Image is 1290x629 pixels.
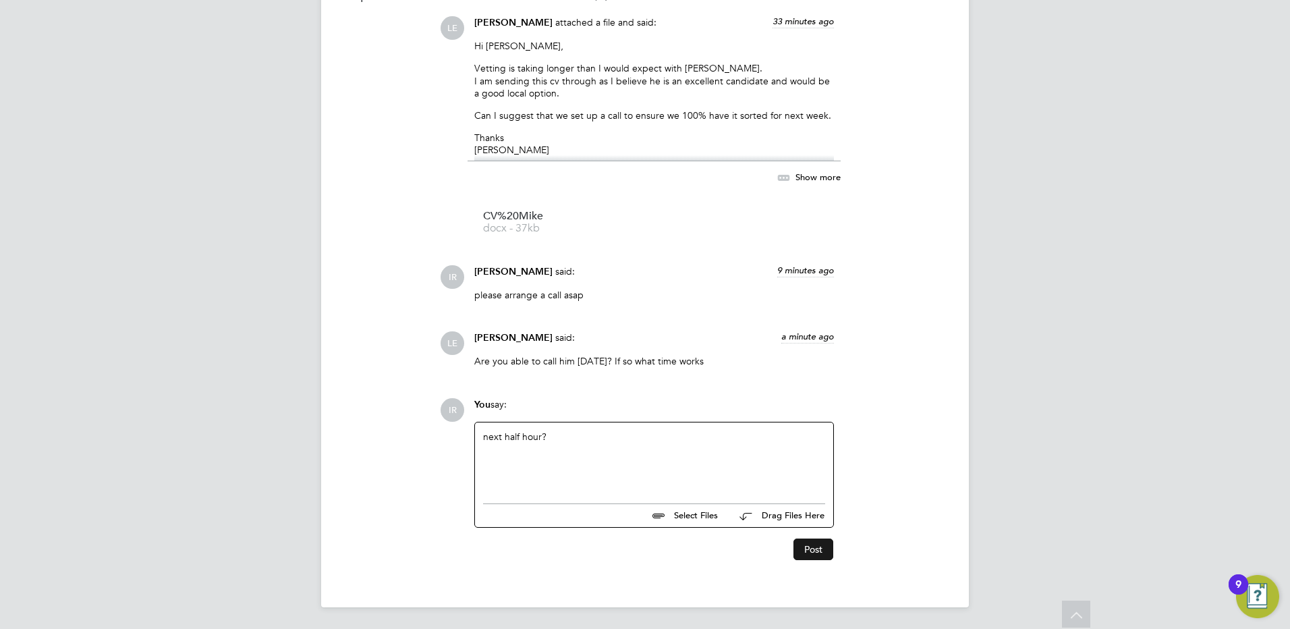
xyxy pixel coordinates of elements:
span: 9 minutes ago [777,265,834,276]
span: IR [441,398,464,422]
span: LE [441,16,464,40]
span: attached a file and said: [555,16,656,28]
span: said: [555,331,575,344]
p: please arrange a call asap [474,289,834,301]
span: [PERSON_NAME] [474,332,553,344]
a: CV%20Mike docx - 37kb [483,211,591,234]
span: LE [441,331,464,355]
div: 9 [1235,584,1241,602]
p: Hi [PERSON_NAME], [474,40,834,52]
p: Vetting is taking longer than I would expect with [PERSON_NAME]. I am sending this cv through as ... [474,62,834,99]
p: Thanks [PERSON_NAME] [474,132,834,156]
div: next half hour? [483,431,825,489]
button: Post [793,539,833,560]
p: Can I suggest that we set up a call to ensure we 100% have it sorted for next week. [474,109,834,121]
span: Show more [795,171,841,183]
span: a minute ago [781,331,834,342]
button: Open Resource Center, 9 new notifications [1236,575,1279,618]
p: Are you able to call him [DATE]? If so what time works [474,355,834,367]
span: 33 minutes ago [773,16,834,27]
button: Drag Files Here [729,502,825,530]
span: [PERSON_NAME] [474,266,553,277]
div: say: [474,398,834,422]
span: IR [441,265,464,289]
span: [PERSON_NAME] [474,17,553,28]
span: said: [555,265,575,277]
span: You [474,399,490,410]
span: CV%20Mike [483,211,591,221]
span: docx - 37kb [483,223,591,234]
